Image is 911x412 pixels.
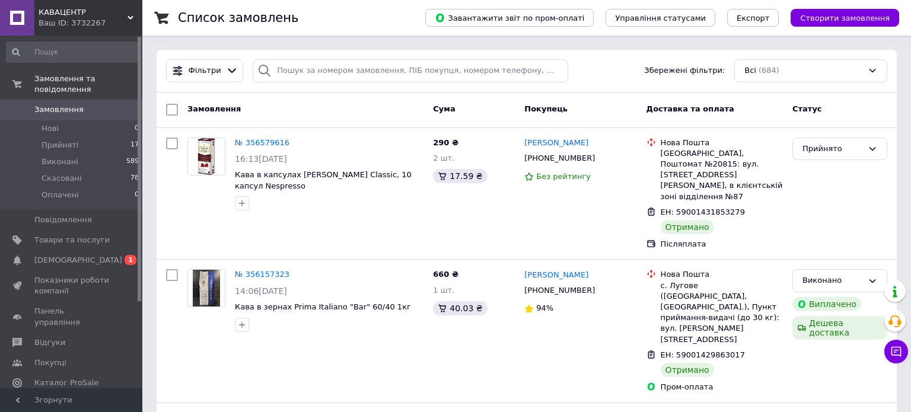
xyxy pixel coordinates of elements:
[39,18,142,28] div: Ваш ID: 3732267
[34,378,98,388] span: Каталог ProSale
[661,269,783,280] div: Нова Пошта
[187,138,225,175] a: Фото товару
[524,104,568,113] span: Покупець
[737,14,770,23] span: Експорт
[235,154,287,164] span: 16:13[DATE]
[130,173,139,184] span: 78
[425,9,594,27] button: Завантажити звіт по пром-оплаті
[187,104,241,113] span: Замовлення
[34,275,110,296] span: Показники роботи компанії
[189,65,221,76] span: Фільтри
[522,151,597,166] div: [PHONE_NUMBER]
[759,66,779,75] span: (684)
[235,138,289,147] a: № 356579616
[235,302,411,311] a: Кава в зернах Prima Italiano "Bar" 60/40 1кг
[435,12,584,23] span: Завантажити звіт по пром-оплаті
[34,74,142,95] span: Замовлення та повідомлення
[39,7,128,18] span: КАВАЦЕНТР
[34,215,92,225] span: Повідомлення
[433,104,455,113] span: Cума
[42,157,78,167] span: Виконані
[536,172,591,181] span: Без рейтингу
[126,157,139,167] span: 589
[188,138,225,175] img: Фото товару
[606,9,715,27] button: Управління статусами
[433,270,458,279] span: 660 ₴
[34,337,65,348] span: Відгуки
[791,9,899,27] button: Створити замовлення
[792,316,887,340] div: Дешева доставка
[524,270,588,281] a: [PERSON_NAME]
[802,143,863,155] div: Прийнято
[187,269,225,307] a: Фото товару
[524,138,588,149] a: [PERSON_NAME]
[800,14,890,23] span: Створити замовлення
[522,283,597,298] div: [PHONE_NUMBER]
[661,280,783,345] div: с. Лугове ([GEOGRAPHIC_DATA], [GEOGRAPHIC_DATA].), Пункт приймання-видачі (до 30 кг): вул. [PERSO...
[884,340,908,363] button: Чат з покупцем
[433,138,458,147] span: 290 ₴
[433,154,454,162] span: 2 шт.
[661,350,745,359] span: ЕН: 59001429863017
[802,274,863,287] div: Виконано
[727,9,779,27] button: Експорт
[779,13,899,22] a: Створити замовлення
[235,286,287,296] span: 14:06[DATE]
[661,239,783,250] div: Післяплата
[130,140,139,151] span: 17
[661,207,745,216] span: ЕН: 59001431853279
[34,357,66,368] span: Покупці
[178,11,298,25] h1: Список замовлень
[661,363,714,377] div: Отримано
[34,255,122,266] span: [DEMOGRAPHIC_DATA]
[42,140,78,151] span: Прийняті
[433,169,487,183] div: 17.59 ₴
[661,382,783,392] div: Пром-оплата
[34,306,110,327] span: Панель управління
[42,190,79,200] span: Оплачені
[193,270,221,306] img: Фото товару
[744,65,756,76] span: Всі
[433,286,454,295] span: 1 шт.
[253,59,568,82] input: Пошук за номером замовлення, ПІБ покупця, номером телефону, Email, номером накладної
[6,41,140,63] input: Пошук
[646,104,734,113] span: Доставка та оплата
[235,170,412,190] a: Кава в капсулах [PERSON_NAME] Classic, 10 капсул Nespresso
[235,270,289,279] a: № 356157323
[615,14,706,23] span: Управління статусами
[661,220,714,234] div: Отримано
[661,138,783,148] div: Нова Пошта
[42,173,82,184] span: Скасовані
[433,301,487,315] div: 40.03 ₴
[644,65,725,76] span: Збережені фільтри:
[536,304,553,312] span: 94%
[135,123,139,134] span: 0
[135,190,139,200] span: 0
[34,104,84,115] span: Замовлення
[792,297,861,311] div: Виплачено
[34,235,110,245] span: Товари та послуги
[792,104,822,113] span: Статус
[42,123,59,134] span: Нові
[661,148,783,202] div: [GEOGRAPHIC_DATA], Поштомат №20815: вул. [STREET_ADDRESS][PERSON_NAME], в клієнтській зоні відділ...
[125,255,136,265] span: 1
